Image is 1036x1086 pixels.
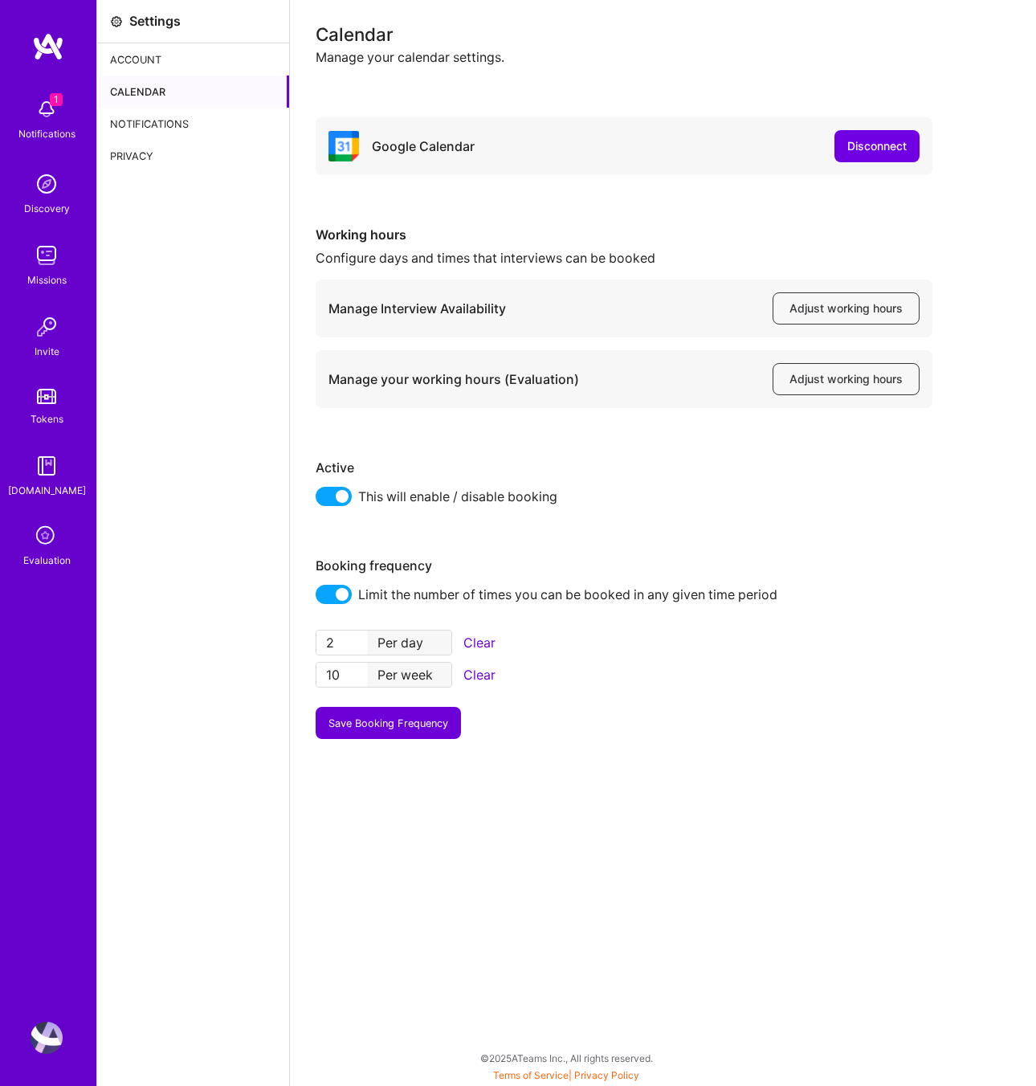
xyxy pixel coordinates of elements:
span: | [493,1069,639,1081]
span: This will enable / disable booking [358,487,557,506]
div: Tokens [31,410,63,427]
span: Limit the number of times you can be booked in any given time period [358,585,777,604]
span: Adjust working hours [789,300,903,316]
div: Booking frequency [316,557,932,574]
img: Invite [31,311,63,343]
div: Calendar [316,26,1010,43]
a: Privacy Policy [574,1069,639,1081]
span: 1 [50,93,63,106]
img: User Avatar [31,1022,63,1054]
div: Account [97,43,289,76]
img: discovery [31,168,63,200]
div: Google Calendar [372,138,475,155]
img: teamwork [31,239,63,271]
img: logo [32,32,64,61]
div: Calendar [97,76,289,108]
div: Disconnect [847,138,907,154]
span: Adjust working hours [789,371,903,387]
div: Discovery [24,200,70,217]
button: Clear [459,662,500,688]
button: Save Booking Frequency [316,707,461,739]
img: bell [31,93,63,125]
div: Missions [27,271,67,288]
div: Manage your working hours (Evaluation) [328,371,579,388]
div: [DOMAIN_NAME] [8,482,86,499]
button: Adjust working hours [773,292,920,325]
i: icon Google [328,131,359,161]
div: Manage your calendar settings. [316,49,1010,66]
div: Working hours [316,227,932,243]
a: User Avatar [27,1022,67,1054]
i: icon SelectionTeam [31,521,62,552]
img: tokens [37,389,56,404]
div: Evaluation [23,552,71,569]
div: Notifications [18,125,75,142]
button: Disconnect [834,130,920,162]
img: guide book [31,450,63,482]
a: Terms of Service [493,1069,569,1081]
div: Configure days and times that interviews can be booked [316,250,932,267]
button: Adjust working hours [773,363,920,395]
div: Invite [35,343,59,360]
div: Notifications [97,108,289,140]
i: icon Settings [110,15,123,28]
div: Settings [129,13,181,30]
div: Active [316,459,932,476]
div: Per day [368,631,451,655]
div: Privacy [97,140,289,172]
button: Clear [459,630,500,655]
div: © 2025 ATeams Inc., All rights reserved. [96,1038,1036,1078]
div: Manage Interview Availability [328,300,506,317]
div: Per week [368,663,451,687]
